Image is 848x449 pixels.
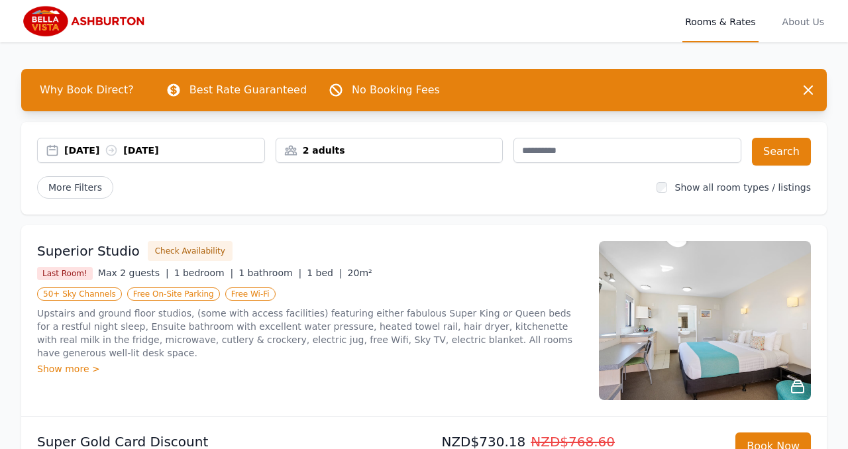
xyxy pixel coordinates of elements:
button: Search [752,138,811,166]
button: Check Availability [148,241,233,261]
span: Free On-Site Parking [127,287,220,301]
img: Bella Vista Ashburton [21,5,148,37]
span: 1 bed | [307,268,342,278]
span: Max 2 guests | [98,268,169,278]
span: Last Room! [37,267,93,280]
h3: Superior Studio [37,242,140,260]
span: 50+ Sky Channels [37,287,122,301]
p: Upstairs and ground floor studios, (some with access facilities) featuring either fabulous Super ... [37,307,583,360]
span: 1 bedroom | [174,268,234,278]
span: Free Wi-Fi [225,287,276,301]
p: No Booking Fees [352,82,440,98]
div: Show more > [37,362,583,375]
div: [DATE] [DATE] [64,144,264,157]
p: Best Rate Guaranteed [189,82,307,98]
span: 20m² [348,268,372,278]
span: Why Book Direct? [29,77,144,103]
span: More Filters [37,176,113,199]
div: 2 adults [276,144,503,157]
span: 1 bathroom | [238,268,301,278]
label: Show all room types / listings [675,182,811,193]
